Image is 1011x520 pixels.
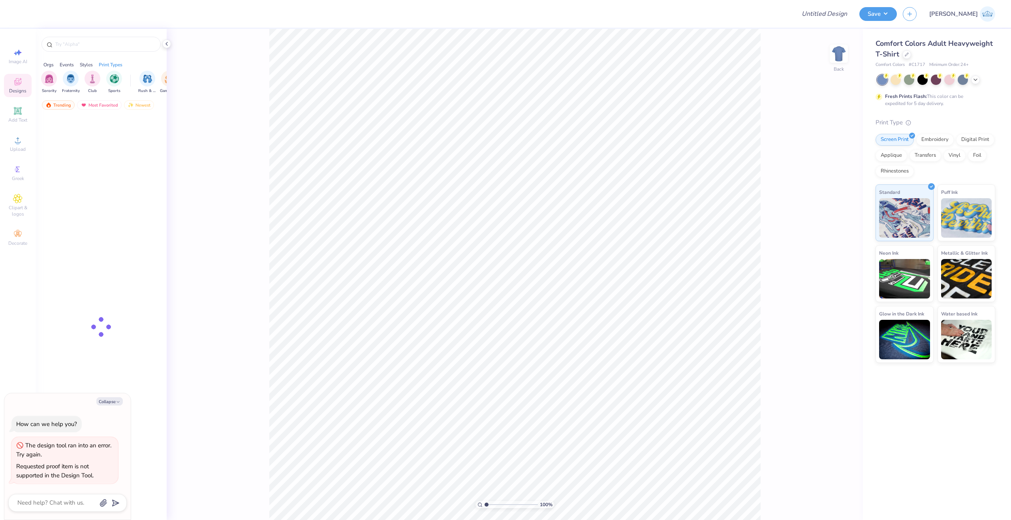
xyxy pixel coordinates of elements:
span: Water based Ink [941,310,977,318]
div: Events [60,61,74,68]
div: Screen Print [876,134,914,146]
div: filter for Fraternity [62,71,80,94]
div: Embroidery [916,134,954,146]
button: filter button [138,71,156,94]
span: Puff Ink [941,188,958,196]
input: Try "Alpha" [54,40,156,48]
div: filter for Sorority [41,71,57,94]
div: Foil [968,150,987,161]
span: Glow in the Dark Ink [879,310,924,318]
img: Rush & Bid Image [143,74,152,83]
span: Metallic & Glitter Ink [941,249,988,257]
span: Neon Ink [879,249,898,257]
span: Clipart & logos [4,205,32,217]
img: Glow in the Dark Ink [879,320,930,359]
span: Image AI [9,58,27,65]
img: Neon Ink [879,259,930,298]
input: Untitled Design [795,6,853,22]
span: Standard [879,188,900,196]
div: filter for Rush & Bid [138,71,156,94]
span: Comfort Colors Adult Heavyweight T-Shirt [876,39,993,59]
div: Print Type [876,118,995,127]
div: Applique [876,150,907,161]
span: 100 % [540,501,552,508]
button: Collapse [96,397,123,405]
span: Minimum Order: 24 + [929,62,969,68]
div: Newest [124,100,154,110]
img: Water based Ink [941,320,992,359]
button: filter button [62,71,80,94]
img: Newest.gif [128,102,134,108]
div: The design tool ran into an error. Try again. [16,441,111,458]
strong: Fresh Prints Flash: [885,93,927,99]
div: Most Favorited [77,100,122,110]
span: Sorority [42,88,56,94]
div: filter for Club [85,71,100,94]
img: Game Day Image [165,74,174,83]
span: Rush & Bid [138,88,156,94]
img: Fraternity Image [66,74,75,83]
img: Sports Image [110,74,119,83]
img: trending.gif [45,102,52,108]
div: Vinyl [943,150,966,161]
span: [PERSON_NAME] [929,9,978,19]
span: Upload [10,146,26,152]
div: Rhinestones [876,165,914,177]
button: filter button [41,71,57,94]
div: filter for Sports [106,71,122,94]
img: Sorority Image [45,74,54,83]
div: Print Types [99,61,122,68]
span: Comfort Colors [876,62,905,68]
div: Back [834,66,844,73]
div: Styles [80,61,93,68]
span: Greek [12,175,24,182]
div: Trending [42,100,75,110]
div: How can we help you? [16,420,77,428]
div: Requested proof item is not supported in the Design Tool. [16,462,94,479]
img: Josephine Amber Orros [980,6,995,22]
span: # C1717 [909,62,925,68]
img: Puff Ink [941,198,992,238]
img: Club Image [88,74,97,83]
span: Add Text [8,117,27,123]
img: most_fav.gif [81,102,87,108]
div: Digital Print [956,134,994,146]
div: Transfers [910,150,941,161]
span: Game Day [160,88,178,94]
img: Back [831,46,847,62]
button: filter button [160,71,178,94]
div: Orgs [43,61,54,68]
span: Fraternity [62,88,80,94]
div: filter for Game Day [160,71,178,94]
img: Standard [879,198,930,238]
span: Sports [108,88,120,94]
span: Decorate [8,240,27,246]
div: This color can be expedited for 5 day delivery. [885,93,982,107]
span: Club [88,88,97,94]
button: filter button [106,71,122,94]
button: Save [859,7,897,21]
img: Metallic & Glitter Ink [941,259,992,298]
span: Designs [9,88,26,94]
a: [PERSON_NAME] [929,6,995,22]
button: filter button [85,71,100,94]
